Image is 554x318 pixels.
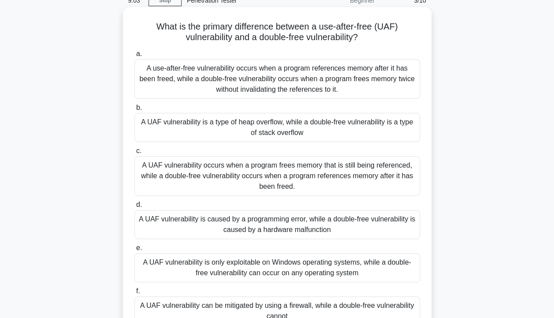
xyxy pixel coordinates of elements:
span: e. [136,244,142,251]
div: A UAF vulnerability is a type of heap overflow, while a double-free vulnerability is a type of st... [134,113,420,142]
span: f. [136,287,140,295]
div: A UAF vulnerability is caused by a programming error, while a double-free vulnerability is caused... [134,210,420,239]
div: A UAF vulnerability is only exploitable on Windows operating systems, while a double-free vulnera... [134,253,420,282]
h5: What is the primary difference between a use-after-free (UAF) vulnerability and a double-free vul... [134,21,421,43]
span: a. [136,50,142,57]
div: A use-after-free vulnerability occurs when a program references memory after it has been freed, w... [134,59,420,99]
span: c. [136,147,141,154]
span: b. [136,104,142,111]
span: d. [136,201,142,208]
div: A UAF vulnerability occurs when a program frees memory that is still being referenced, while a do... [134,156,420,196]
